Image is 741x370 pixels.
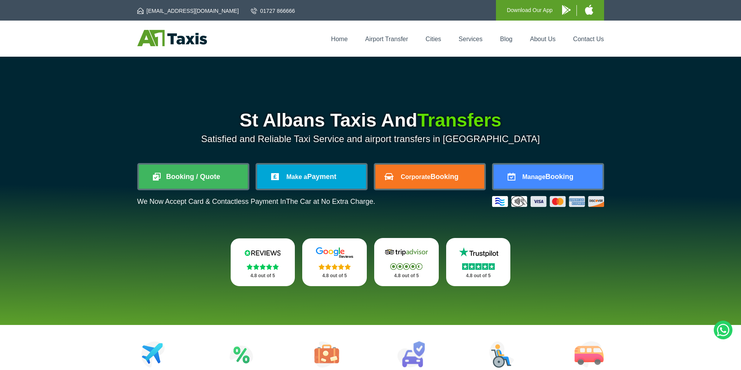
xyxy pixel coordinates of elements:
[239,247,286,259] img: Reviews.io
[331,36,348,42] a: Home
[251,7,295,15] a: 01727 866666
[383,271,430,281] p: 4.8 out of 5
[314,341,339,368] img: Tours
[137,30,207,46] img: A1 Taxis St Albans LTD
[507,5,553,15] p: Download Our App
[311,271,358,281] p: 4.8 out of 5
[500,36,512,42] a: Blog
[229,341,253,368] img: Attractions
[141,341,165,368] img: Airport Transfers
[137,111,604,130] h1: St Albans Taxis And
[374,238,439,286] a: Tripadvisor Stars 4.8 out of 5
[390,263,422,270] img: Stars
[375,165,484,189] a: CorporateBooking
[401,174,430,180] span: Corporate
[492,196,604,207] img: Credit And Debit Cards
[562,5,571,15] img: A1 Taxis Android App
[311,247,358,259] img: Google
[239,271,287,281] p: 4.8 out of 5
[137,198,375,206] p: We Now Accept Card & Contactless Payment In
[231,238,295,286] a: Reviews.io Stars 4.8 out of 5
[522,174,546,180] span: Manage
[137,134,604,144] p: Satisfied and Reliable Taxi Service and airport transfers in [GEOGRAPHIC_DATA]
[139,165,248,189] a: Booking / Quote
[319,264,351,270] img: Stars
[286,174,307,180] span: Make a
[257,165,366,189] a: Make aPayment
[489,341,514,368] img: Wheelchair
[137,7,239,15] a: [EMAIL_ADDRESS][DOMAIN_NAME]
[286,198,375,205] span: The Car at No Extra Charge.
[575,341,604,368] img: Minibus
[446,238,511,286] a: Trustpilot Stars 4.8 out of 5
[365,36,408,42] a: Airport Transfer
[459,36,482,42] a: Services
[302,238,367,286] a: Google Stars 4.8 out of 5
[462,263,495,270] img: Stars
[494,165,603,189] a: ManageBooking
[426,36,441,42] a: Cities
[383,247,430,258] img: Tripadvisor
[573,36,604,42] a: Contact Us
[455,247,502,258] img: Trustpilot
[585,5,593,15] img: A1 Taxis iPhone App
[530,36,556,42] a: About Us
[417,110,501,130] span: Transfers
[455,271,502,281] p: 4.8 out of 5
[397,341,425,368] img: Car Rental
[247,264,279,270] img: Stars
